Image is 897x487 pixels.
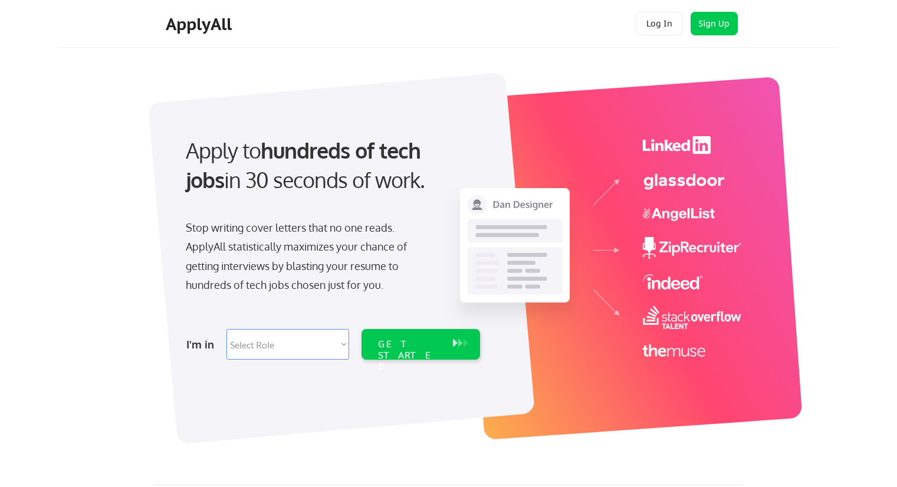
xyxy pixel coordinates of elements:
[186,218,428,295] div: Stop writing cover letters that no one reads. ApplyAll statistically maximizes your chance of get...
[186,136,475,195] div: Apply to in 30 seconds of work.
[166,14,235,34] div: ApplyAll
[691,12,738,35] button: Sign Up
[636,12,683,35] button: Log In
[186,335,219,354] div: I'm in
[186,137,426,193] strong: hundreds of tech jobs
[378,338,441,373] div: GET STARTED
